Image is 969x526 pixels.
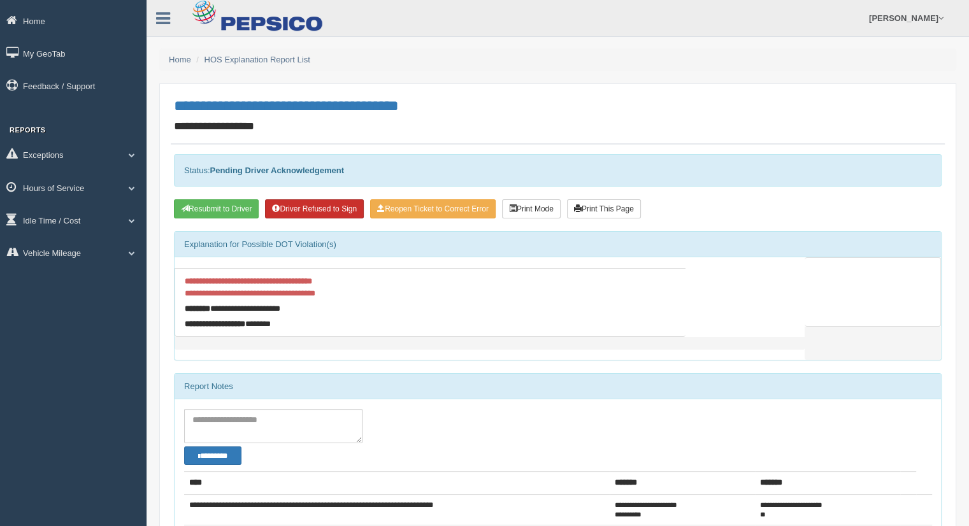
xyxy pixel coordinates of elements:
[175,232,941,257] div: Explanation for Possible DOT Violation(s)
[210,166,343,175] strong: Pending Driver Acknowledgement
[567,199,641,218] button: Print This Page
[175,374,941,399] div: Report Notes
[174,154,942,187] div: Status:
[265,199,364,218] button: Driver Refused to Sign
[169,55,191,64] a: Home
[174,199,259,218] button: Resubmit To Driver
[205,55,310,64] a: HOS Explanation Report List
[184,446,241,466] button: Change Filter Options
[502,199,561,218] button: Print Mode
[370,199,496,218] button: Reopen Ticket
